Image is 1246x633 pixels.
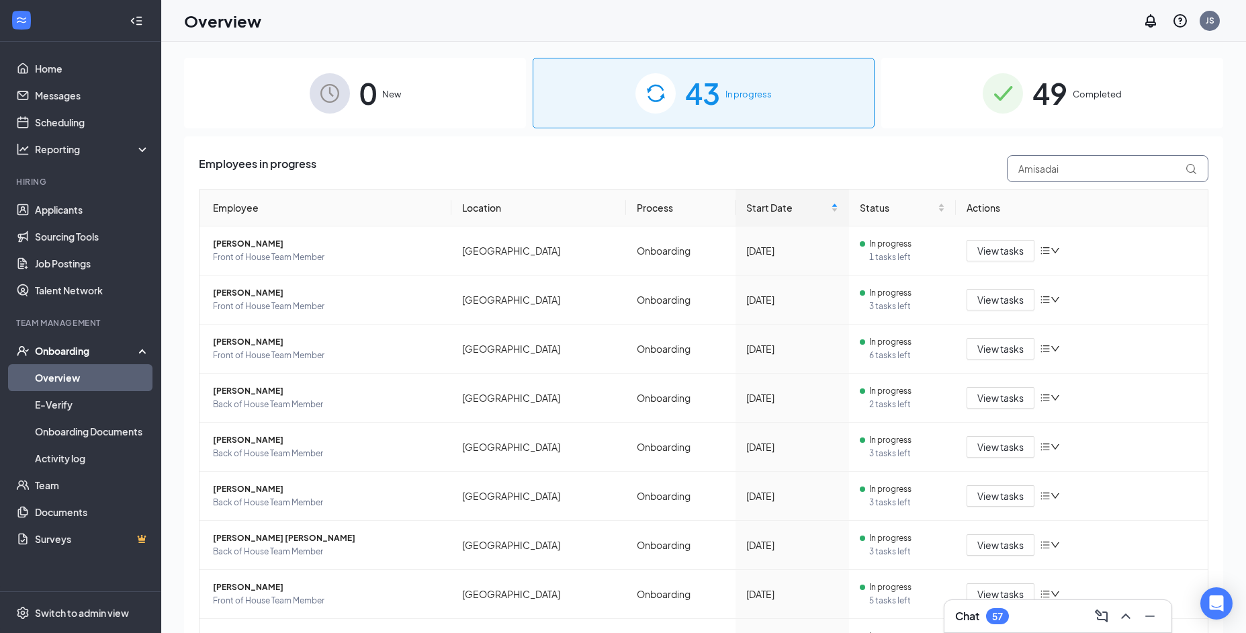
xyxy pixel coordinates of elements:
div: [DATE] [746,292,838,307]
td: Onboarding [626,570,736,619]
th: Actions [956,189,1208,226]
div: [DATE] [746,538,838,552]
button: View tasks [967,583,1034,605]
button: View tasks [967,289,1034,310]
span: 6 tasks left [869,349,945,362]
button: View tasks [967,387,1034,409]
td: Onboarding [626,276,736,325]
span: [PERSON_NAME] [213,384,441,398]
span: Status [860,200,935,215]
span: In progress [869,335,911,349]
svg: ComposeMessage [1094,608,1110,624]
svg: WorkstreamLogo [15,13,28,27]
span: 3 tasks left [869,496,945,509]
button: View tasks [967,436,1034,458]
span: Back of House Team Member [213,447,441,460]
div: JS [1206,15,1214,26]
span: View tasks [977,439,1024,454]
button: View tasks [967,240,1034,261]
div: Team Management [16,317,147,329]
svg: ChevronUp [1118,608,1134,624]
div: Onboarding [35,344,138,357]
span: View tasks [977,243,1024,258]
td: [GEOGRAPHIC_DATA] [451,226,625,276]
button: View tasks [967,485,1034,507]
span: In progress [869,286,911,300]
td: [GEOGRAPHIC_DATA] [451,423,625,472]
a: Sourcing Tools [35,223,150,250]
span: down [1051,344,1060,353]
span: 43 [685,70,720,116]
div: Switch to admin view [35,606,129,620]
h3: Chat [955,609,979,624]
span: [PERSON_NAME] [PERSON_NAME] [213,532,441,545]
div: [DATE] [746,587,838,601]
td: [GEOGRAPHIC_DATA] [451,276,625,325]
svg: Settings [16,606,30,620]
a: Talent Network [35,277,150,304]
span: [PERSON_NAME] [213,237,441,251]
span: Back of House Team Member [213,496,441,509]
th: Status [849,189,956,226]
div: Open Intercom Messenger [1200,587,1233,620]
span: View tasks [977,292,1024,307]
span: down [1051,442,1060,452]
span: 3 tasks left [869,447,945,460]
button: ComposeMessage [1091,605,1112,627]
td: Onboarding [626,226,736,276]
span: 1 tasks left [869,251,945,264]
span: View tasks [977,489,1024,503]
a: Applicants [35,196,150,223]
td: [GEOGRAPHIC_DATA] [451,325,625,374]
div: [DATE] [746,489,838,503]
span: Front of House Team Member [213,594,441,607]
a: Activity log [35,445,150,472]
svg: UserCheck [16,344,30,357]
span: [PERSON_NAME] [213,581,441,594]
span: bars [1040,589,1051,599]
span: 2 tasks left [869,398,945,411]
td: Onboarding [626,472,736,521]
span: [PERSON_NAME] [213,335,441,349]
span: Employees in progress [199,155,316,182]
span: In progress [725,87,772,101]
span: Back of House Team Member [213,545,441,558]
a: Home [35,55,150,82]
th: Employee [199,189,451,226]
span: bars [1040,392,1051,403]
a: Messages [35,82,150,109]
span: bars [1040,540,1051,550]
span: In progress [869,532,911,545]
td: Onboarding [626,374,736,423]
span: Front of House Team Member [213,300,441,313]
svg: Analysis [16,142,30,156]
span: bars [1040,294,1051,305]
span: Front of House Team Member [213,251,441,264]
span: bars [1040,441,1051,452]
button: ChevronUp [1115,605,1137,627]
span: Completed [1073,87,1122,101]
span: down [1051,393,1060,403]
span: 3 tasks left [869,300,945,313]
a: Overview [35,364,150,391]
button: View tasks [967,338,1034,360]
span: Front of House Team Member [213,349,441,362]
div: Hiring [16,176,147,187]
h1: Overview [184,9,261,32]
td: Onboarding [626,325,736,374]
td: Onboarding [626,423,736,472]
span: In progress [869,581,911,594]
a: Documents [35,499,150,525]
svg: Collapse [130,14,143,28]
a: SurveysCrown [35,525,150,552]
span: bars [1040,343,1051,354]
span: down [1051,491,1060,501]
span: down [1051,589,1060,599]
span: Back of House Team Member [213,398,441,411]
div: [DATE] [746,243,838,258]
span: View tasks [977,341,1024,356]
span: down [1051,295,1060,304]
td: [GEOGRAPHIC_DATA] [451,374,625,423]
span: View tasks [977,538,1024,552]
td: [GEOGRAPHIC_DATA] [451,570,625,619]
